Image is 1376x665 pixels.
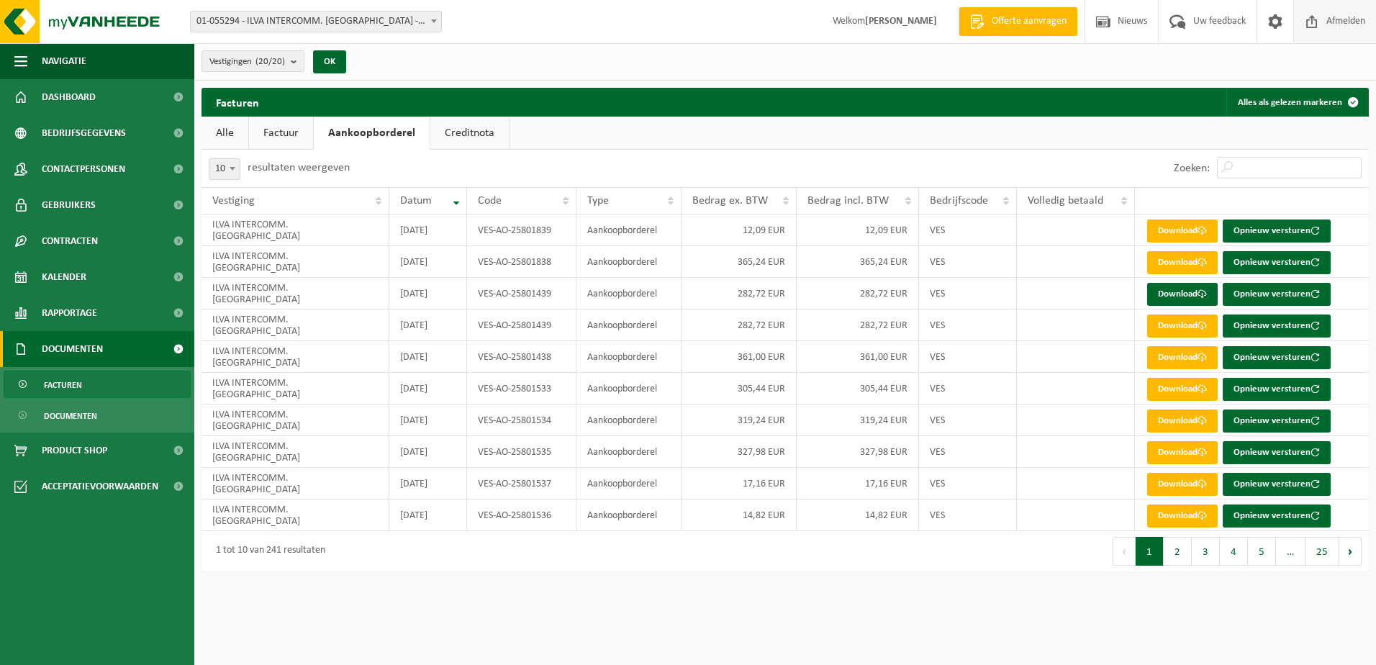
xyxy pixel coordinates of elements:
[202,404,389,436] td: ILVA INTERCOMM. [GEOGRAPHIC_DATA]
[1147,346,1218,369] a: Download
[797,436,918,468] td: 327,98 EUR
[44,371,82,399] span: Facturen
[865,16,937,27] strong: [PERSON_NAME]
[576,373,682,404] td: Aankoopborderel
[202,373,389,404] td: ILVA INTERCOMM. [GEOGRAPHIC_DATA]
[919,341,1018,373] td: VES
[202,499,389,531] td: ILVA INTERCOMM. [GEOGRAPHIC_DATA]
[467,404,576,436] td: VES-AO-25801534
[797,468,918,499] td: 17,16 EUR
[576,246,682,278] td: Aankoopborderel
[249,117,313,150] a: Factuur
[389,309,467,341] td: [DATE]
[389,499,467,531] td: [DATE]
[1223,505,1331,528] button: Opnieuw versturen
[42,259,86,295] span: Kalender
[1147,315,1218,338] a: Download
[202,50,304,72] button: Vestigingen(20/20)
[248,162,350,173] label: resultaten weergeven
[576,436,682,468] td: Aankoopborderel
[1028,195,1103,207] span: Volledig betaald
[42,79,96,115] span: Dashboard
[797,499,918,531] td: 14,82 EUR
[1223,315,1331,338] button: Opnieuw versturen
[42,43,86,79] span: Navigatie
[1147,410,1218,433] a: Download
[209,158,240,180] span: 10
[202,309,389,341] td: ILVA INTERCOMM. [GEOGRAPHIC_DATA]
[682,499,797,531] td: 14,82 EUR
[1147,378,1218,401] a: Download
[797,404,918,436] td: 319,24 EUR
[797,278,918,309] td: 282,72 EUR
[389,436,467,468] td: [DATE]
[919,309,1018,341] td: VES
[389,278,467,309] td: [DATE]
[682,214,797,246] td: 12,09 EUR
[919,436,1018,468] td: VES
[209,159,240,179] span: 10
[202,341,389,373] td: ILVA INTERCOMM. [GEOGRAPHIC_DATA]
[400,195,432,207] span: Datum
[389,214,467,246] td: [DATE]
[190,11,442,32] span: 01-055294 - ILVA INTERCOMM. EREMBODEGEM - EREMBODEGEM
[389,404,467,436] td: [DATE]
[44,402,97,430] span: Documenten
[692,195,768,207] span: Bedrag ex. BTW
[1223,283,1331,306] button: Opnieuw versturen
[1223,251,1331,274] button: Opnieuw versturen
[467,309,576,341] td: VES-AO-25801439
[1339,537,1362,566] button: Next
[1147,220,1218,243] a: Download
[576,341,682,373] td: Aankoopborderel
[988,14,1070,29] span: Offerte aanvragen
[919,499,1018,531] td: VES
[807,195,889,207] span: Bedrag incl. BTW
[797,214,918,246] td: 12,09 EUR
[42,433,107,469] span: Product Shop
[797,246,918,278] td: 365,24 EUR
[919,404,1018,436] td: VES
[389,341,467,373] td: [DATE]
[1223,220,1331,243] button: Opnieuw versturen
[797,309,918,341] td: 282,72 EUR
[1223,410,1331,433] button: Opnieuw versturen
[682,341,797,373] td: 361,00 EUR
[1223,473,1331,496] button: Opnieuw versturen
[1147,473,1218,496] a: Download
[576,309,682,341] td: Aankoopborderel
[1223,378,1331,401] button: Opnieuw versturen
[919,278,1018,309] td: VES
[209,51,285,73] span: Vestigingen
[202,468,389,499] td: ILVA INTERCOMM. [GEOGRAPHIC_DATA]
[202,117,248,150] a: Alle
[255,57,285,66] count: (20/20)
[1223,346,1331,369] button: Opnieuw versturen
[467,499,576,531] td: VES-AO-25801536
[202,246,389,278] td: ILVA INTERCOMM. [GEOGRAPHIC_DATA]
[212,195,255,207] span: Vestiging
[467,246,576,278] td: VES-AO-25801838
[1248,537,1276,566] button: 5
[478,195,502,207] span: Code
[430,117,509,150] a: Creditnota
[1113,537,1136,566] button: Previous
[1220,537,1248,566] button: 4
[389,468,467,499] td: [DATE]
[797,373,918,404] td: 305,44 EUR
[919,373,1018,404] td: VES
[682,309,797,341] td: 282,72 EUR
[42,223,98,259] span: Contracten
[1223,441,1331,464] button: Opnieuw versturen
[1164,537,1192,566] button: 2
[1192,537,1220,566] button: 3
[1147,283,1218,306] a: Download
[959,7,1077,36] a: Offerte aanvragen
[4,402,191,429] a: Documenten
[1147,505,1218,528] a: Download
[1147,251,1218,274] a: Download
[42,151,125,187] span: Contactpersonen
[389,373,467,404] td: [DATE]
[467,436,576,468] td: VES-AO-25801535
[576,404,682,436] td: Aankoopborderel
